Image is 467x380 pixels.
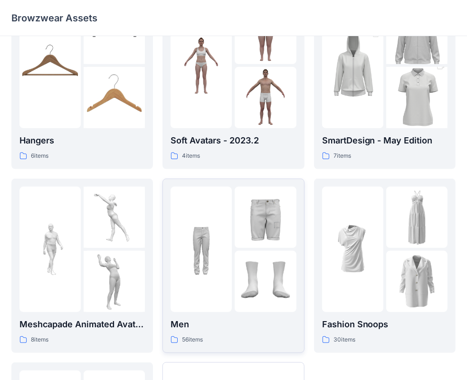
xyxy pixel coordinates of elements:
img: folder 3 [235,251,296,312]
img: folder 1 [171,35,232,96]
img: folder 1 [322,218,383,280]
p: 7 items [334,151,351,161]
img: folder 1 [19,218,81,280]
img: folder 1 [19,35,81,96]
img: folder 3 [84,251,145,312]
p: 6 items [31,151,48,161]
p: Hangers [19,134,145,147]
p: Fashion Snoops [322,318,448,331]
p: Men [171,318,296,331]
p: 56 items [182,335,203,345]
img: folder 3 [386,52,448,144]
a: folder 1folder 2folder 3Fashion Snoops30items [314,179,456,353]
p: 30 items [334,335,355,345]
img: folder 3 [84,67,145,128]
img: folder 3 [235,67,296,128]
p: 4 items [182,151,200,161]
a: folder 1folder 2folder 3Meshcapade Animated Avatars8items [11,179,153,353]
img: folder 1 [322,19,383,112]
a: folder 1folder 2folder 3Men56items [162,179,304,353]
img: folder 1 [171,218,232,280]
img: folder 3 [386,251,448,312]
img: folder 2 [84,187,145,248]
img: folder 2 [386,187,448,248]
p: 8 items [31,335,48,345]
p: Meshcapade Animated Avatars [19,318,145,331]
p: Soft Avatars - 2023.2 [171,134,296,147]
img: folder 2 [235,187,296,248]
p: Browzwear Assets [11,11,97,25]
p: SmartDesign - May Edition [322,134,448,147]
